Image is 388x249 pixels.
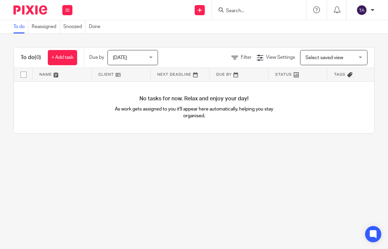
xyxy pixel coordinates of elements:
[14,95,374,102] h4: No tasks for now. Relax and enjoy your day!
[89,20,104,33] a: Done
[241,55,252,60] span: Filter
[305,55,343,60] span: Select saved view
[113,55,127,60] span: [DATE]
[13,20,28,33] a: To do
[63,20,86,33] a: Snoozed
[89,54,104,61] p: Due by
[35,55,41,60] span: (0)
[21,54,41,61] h1: To do
[32,20,60,33] a: Reassigned
[266,55,295,60] span: View Settings
[48,50,77,65] a: + Add task
[334,73,346,76] span: Tags
[225,8,286,14] input: Search
[104,106,284,120] p: As work gets assigned to you it'll appear here automatically, helping you stay organised.
[356,5,367,16] img: svg%3E
[13,5,47,15] img: Pixie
